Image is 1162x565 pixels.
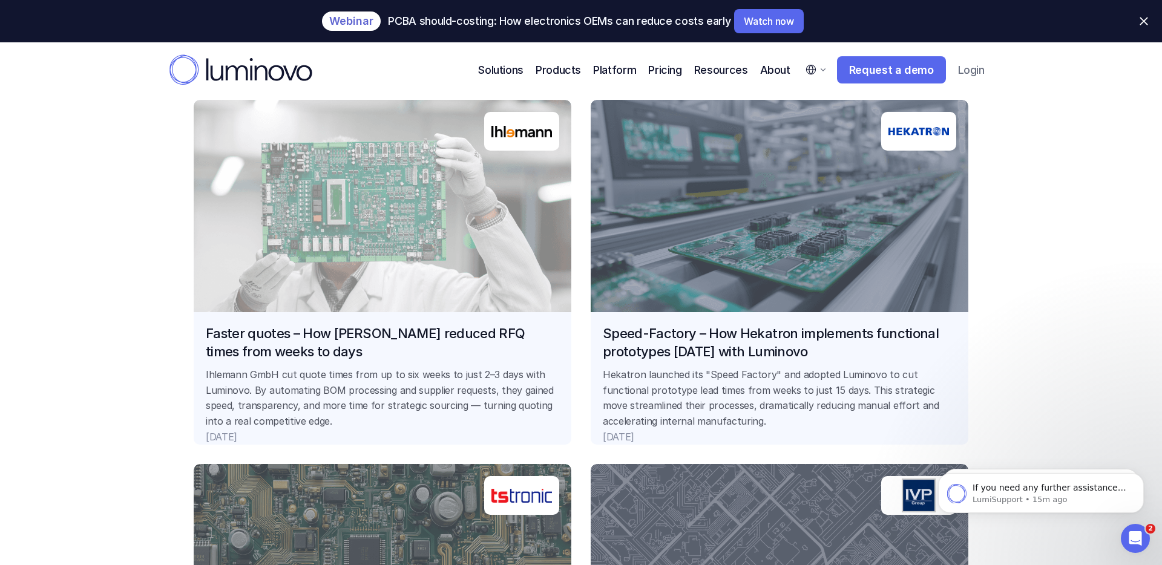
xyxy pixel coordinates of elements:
[478,62,524,78] p: Solutions
[744,16,793,26] p: Watch now
[734,9,803,33] a: Watch now
[694,62,748,78] p: Resources
[388,15,730,27] p: PCBA should-costing: How electronics OEMs can reduce costs early
[958,64,984,77] p: Login
[837,56,946,84] a: Request a demo
[593,62,636,78] p: Platform
[194,100,571,445] a: Faster quotes – How [PERSON_NAME] reduced RFQ times from weeks to daysIhlemann GmbH cut quote tim...
[849,64,934,77] p: Request a demo
[1121,524,1150,553] iframe: Intercom live chat
[591,100,968,445] a: Hekatron logoSpeed-Factory – How Hekatron implements functional prototypes [DATE] with LuminovoHe...
[536,62,581,78] p: Products
[950,57,993,83] a: Login
[920,448,1162,532] iframe: Intercom notifications message
[1146,524,1155,534] span: 2
[760,62,790,78] p: About
[648,62,681,78] a: Pricing
[329,16,373,26] p: Webinar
